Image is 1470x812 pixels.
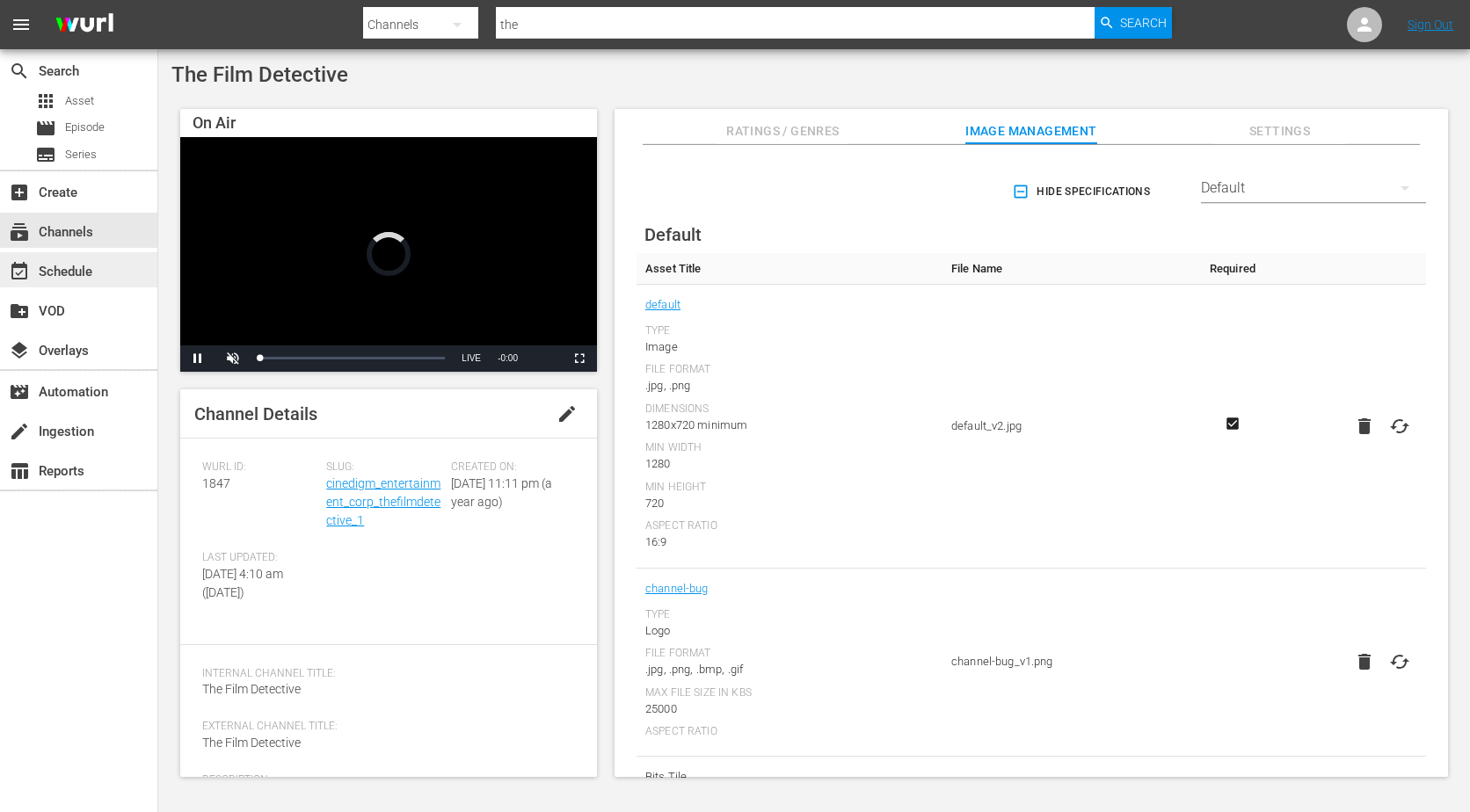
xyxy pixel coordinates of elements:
[1200,253,1265,285] th: Required
[527,345,562,372] button: Picture-in-Picture
[171,62,348,87] span: The Film Detective
[202,773,566,787] span: Description:
[1120,7,1167,39] span: Search
[215,345,251,372] button: Unmute
[645,661,934,678] div: .jpg, .png, .bmp, .gif
[326,460,441,475] span: Slug:
[1008,167,1157,216] button: Hide Specifications
[451,460,566,475] span: Created On:
[9,340,30,361] span: Overlays
[1095,7,1172,39] button: Search
[202,567,283,599] span: [DATE] 4:10 am ([DATE])
[645,402,934,417] div: Dimensions
[645,577,709,600] a: channel-bug
[645,363,934,377] div: File Format
[942,569,1200,757] td: channel-bug_v1.png
[11,14,32,35] span: menu
[202,476,230,490] span: 1847
[259,357,445,359] div: Progress Bar
[1201,163,1426,213] div: Default
[717,120,848,142] span: Ratings / Genres
[65,92,94,110] span: Asset
[501,353,518,363] span: 0:00
[645,533,934,551] div: 16:9
[9,381,30,402] span: Automation
[180,137,597,372] div: Video Player
[9,61,30,82] span: Search
[645,622,934,640] div: Logo
[9,182,30,203] span: Create
[454,345,489,372] button: Seek to live, currently behind live
[645,686,934,700] div: Max File Size In Kbs
[35,118,56,139] span: Episode
[202,551,317,565] span: Last Updated:
[9,221,30,243] span: Channels
[546,393,588,435] button: edit
[965,120,1097,142] span: Image Management
[645,455,934,473] div: 1280
[942,285,1200,569] td: default_v2.jpg
[645,441,934,455] div: Min Width
[645,647,934,661] div: File Format
[645,338,934,356] div: Image
[645,377,934,395] div: .jpg, .png
[645,725,934,739] div: Aspect Ratio
[65,146,97,163] span: Series
[637,253,942,285] th: Asset Title
[202,682,301,696] span: The Film Detective
[645,417,934,434] div: 1280x720 minimum
[645,324,934,338] div: Type
[645,700,934,718] div: 25000
[1015,183,1150,201] span: Hide Specifications
[65,119,105,136] span: Episode
[9,301,30,322] span: VOD
[1222,416,1243,431] svg: Required
[194,403,317,424] span: Channel Details
[451,476,552,509] span: [DATE] 11:11 pm (a year ago)
[462,353,481,363] span: LIVE
[498,353,500,363] span: -
[644,224,702,245] span: Default
[202,667,566,681] span: Internal Channel Title:
[1408,18,1453,32] a: Sign Out
[645,608,934,622] div: Type
[326,476,440,527] a: cinedigm_entertainment_corp_thefilmdetective_1
[202,720,566,734] span: External Channel Title:
[9,460,30,482] span: Reports
[42,4,127,46] img: ans4CAIJ8jUAAAAAAAAAAAAAAAAAAAAAAAAgQb4GAAAAAAAAAAAAAAAAAAAAAAAAJMjXAAAAAAAAAAAAAAAAAAAAAAAAgAT5G...
[35,144,56,165] span: Series
[645,481,934,495] div: Min Height
[180,345,215,372] button: Pause
[202,736,301,750] span: The Film Detective
[9,261,30,282] span: Schedule
[557,403,578,424] span: edit
[645,765,934,788] span: Bits Tile
[645,519,934,533] div: Aspect Ratio
[35,91,56,112] span: Asset
[193,113,236,132] span: On Air
[9,421,30,442] span: Ingestion
[562,345,597,372] button: Fullscreen
[645,495,934,512] div: 720
[942,253,1200,285] th: File Name
[202,460,317,475] span: Wurl ID:
[645,294,680,316] a: default
[1214,120,1346,142] span: Settings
